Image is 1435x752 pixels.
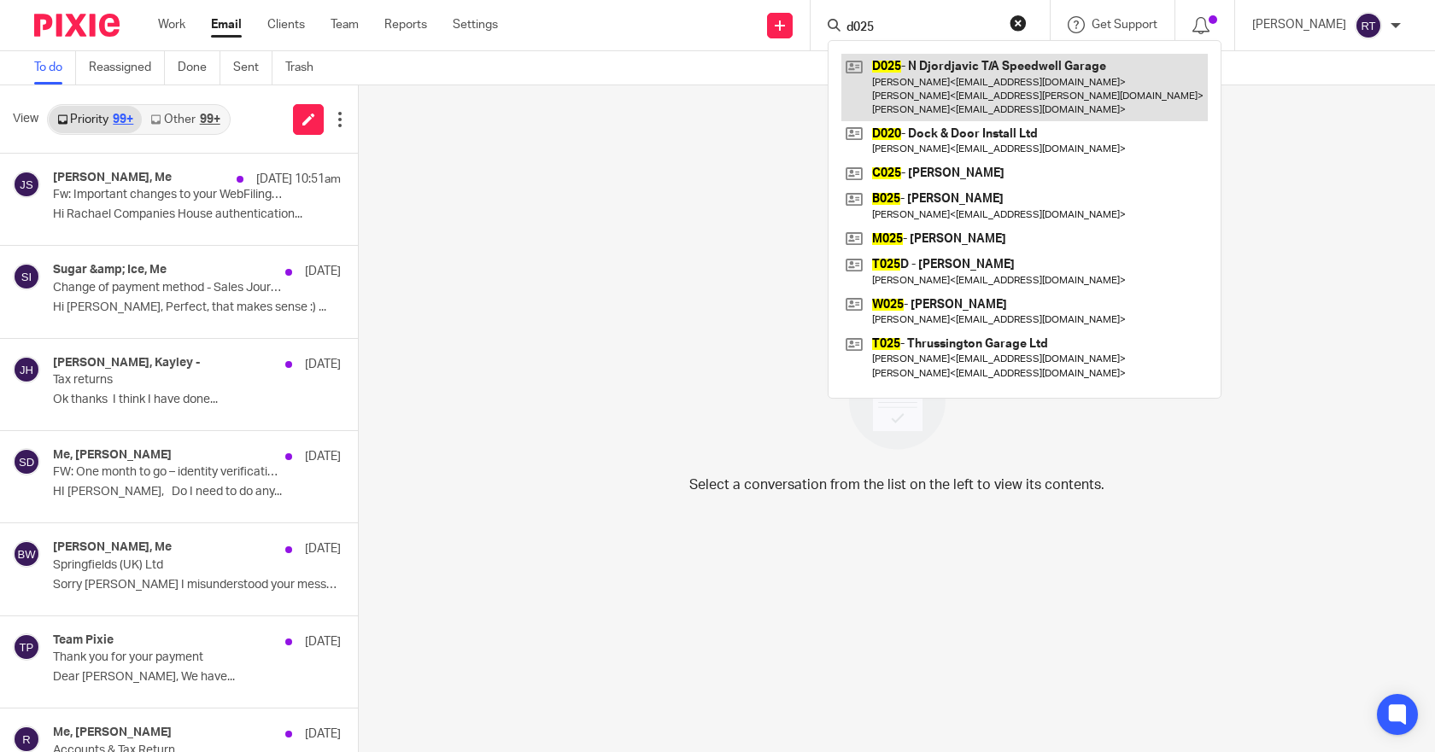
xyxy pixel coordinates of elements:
[53,650,284,665] p: Thank you for your payment
[53,393,341,407] p: Ok thanks I think I have done...
[1010,15,1027,32] button: Clear
[53,171,172,185] h4: [PERSON_NAME], Me
[13,356,40,383] img: svg%3E
[305,448,341,465] p: [DATE]
[305,540,341,557] p: [DATE]
[53,188,284,202] p: Fw: Important changes to your WebFiling account
[53,726,172,740] h4: Me, [PERSON_NAME]
[838,342,957,461] img: image
[200,114,220,125] div: 99+
[233,51,272,85] a: Sent
[1252,16,1346,33] p: [PERSON_NAME]
[13,448,40,475] img: svg%3E
[89,51,165,85] a: Reassigned
[13,171,40,198] img: svg%3E
[53,207,341,222] p: Hi Rachael Companies House authentication...
[267,16,305,33] a: Clients
[53,356,200,370] h4: [PERSON_NAME], Kayley -
[305,263,341,280] p: [DATE]
[256,171,341,188] p: [DATE] 10:51am
[34,51,76,85] a: To do
[34,14,120,37] img: Pixie
[13,110,38,128] span: View
[13,633,40,661] img: svg%3E
[384,16,427,33] a: Reports
[845,20,999,36] input: Search
[158,16,185,33] a: Work
[285,51,326,85] a: Trash
[305,356,341,373] p: [DATE]
[53,558,284,573] p: Springfields (UK) Ltd
[53,281,284,295] p: Change of payment method - Sales Journal
[53,300,341,315] p: Hi [PERSON_NAME], Perfect, that makes sense :) ...
[689,475,1104,495] p: Select a conversation from the list on the left to view its contents.
[53,578,341,592] p: Sorry [PERSON_NAME] I misunderstood your message,...
[49,106,142,133] a: Priority99+
[142,106,228,133] a: Other99+
[53,448,172,463] h4: Me, [PERSON_NAME]
[53,465,284,480] p: FW: One month to go – identity verification becomes a requirement from [DATE]
[13,540,40,568] img: svg%3E
[1092,19,1157,31] span: Get Support
[113,114,133,125] div: 99+
[211,16,242,33] a: Email
[53,263,167,277] h4: Sugar &amp; Ice, Me
[53,633,114,648] h4: Team Pixie
[53,485,341,499] p: HI [PERSON_NAME], Do I need to do any...
[305,633,341,650] p: [DATE]
[331,16,359,33] a: Team
[1355,12,1382,39] img: svg%3E
[178,51,220,85] a: Done
[13,263,40,290] img: svg%3E
[53,670,341,685] p: Dear [PERSON_NAME], We have...
[53,540,172,555] h4: [PERSON_NAME], Me
[53,373,284,388] p: Tax returns
[305,726,341,743] p: [DATE]
[453,16,498,33] a: Settings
